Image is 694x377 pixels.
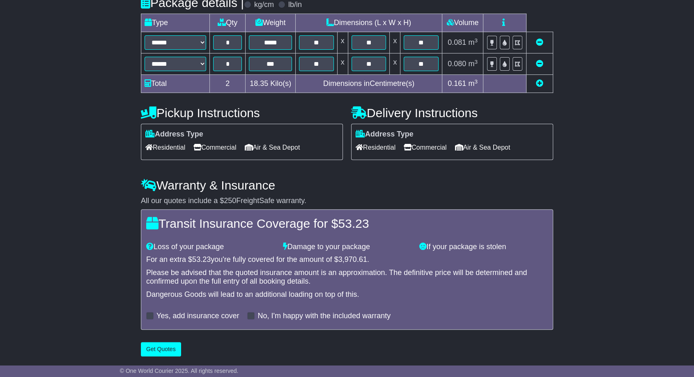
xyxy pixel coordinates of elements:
td: Weight [246,14,296,32]
a: Remove this item [536,38,543,46]
div: Damage to your package [279,243,416,252]
sup: 3 [474,79,478,85]
label: lb/in [288,0,302,9]
span: 18.35 [250,79,268,88]
span: Residential [145,141,185,154]
label: No, I'm happy with the included warranty [257,312,391,321]
span: Residential [356,141,395,154]
sup: 3 [474,59,478,65]
label: Address Type [356,130,414,139]
td: Dimensions in Centimetre(s) [296,75,442,93]
span: Air & Sea Depot [455,141,510,154]
span: 0.161 [448,79,466,88]
div: All our quotes include a $ FreightSafe warranty. [141,197,553,206]
span: 3,970.61 [338,255,367,264]
td: Volume [442,14,483,32]
a: Add new item [536,79,543,88]
sup: 3 [474,37,478,44]
span: m [468,79,478,88]
span: Commercial [404,141,446,154]
div: For an extra $ you're fully covered for the amount of $ . [146,255,548,264]
h4: Delivery Instructions [351,106,553,120]
span: Commercial [193,141,236,154]
div: Dangerous Goods will lead to an additional loading on top of this. [146,290,548,299]
td: Qty [210,14,246,32]
td: x [337,32,348,53]
span: 53.23 [192,255,211,264]
td: x [337,53,348,75]
label: kg/cm [254,0,274,9]
div: If your package is stolen [415,243,552,252]
a: Remove this item [536,60,543,68]
span: 0.080 [448,60,466,68]
span: Air & Sea Depot [245,141,300,154]
div: Please be advised that the quoted insurance amount is an approximation. The definitive price will... [146,268,548,286]
label: Yes, add insurance cover [156,312,239,321]
span: m [468,60,478,68]
span: 250 [224,197,236,205]
td: Kilo(s) [246,75,296,93]
td: x [390,32,400,53]
h4: Transit Insurance Coverage for $ [146,217,548,230]
span: 0.081 [448,38,466,46]
td: x [390,53,400,75]
td: Type [141,14,210,32]
span: © One World Courier 2025. All rights reserved. [120,368,239,374]
h4: Warranty & Insurance [141,178,553,192]
span: m [468,38,478,46]
button: Get Quotes [141,342,181,356]
div: Loss of your package [142,243,279,252]
td: Dimensions (L x W x H) [296,14,442,32]
td: Total [141,75,210,93]
span: 53.23 [338,217,369,230]
label: Address Type [145,130,203,139]
td: 2 [210,75,246,93]
h4: Pickup Instructions [141,106,343,120]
